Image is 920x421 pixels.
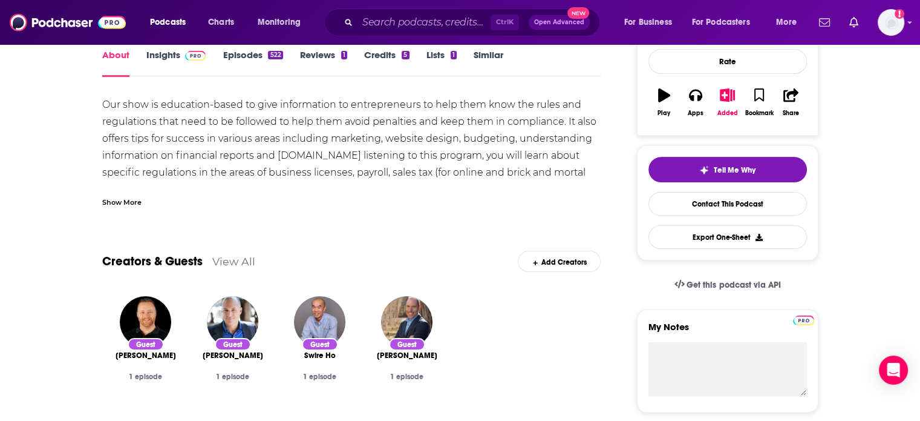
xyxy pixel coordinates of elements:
img: Podchaser Pro [793,316,814,325]
a: Credits5 [364,49,409,77]
span: Ctrl K [491,15,519,30]
img: John Ensley [207,296,258,348]
div: Search podcasts, credits, & more... [336,8,612,36]
span: New [567,7,589,19]
div: 522 [268,51,282,59]
div: Guest [302,338,338,351]
a: About [102,49,129,77]
span: Tell Me Why [714,165,755,175]
a: John Ensley [203,351,263,360]
span: [PERSON_NAME] [377,351,437,360]
span: More [776,14,797,31]
svg: Add a profile image [895,9,904,19]
a: Jonathan McLernon [116,351,176,360]
div: Guest [215,338,251,351]
span: [PERSON_NAME] [203,351,263,360]
a: Charts [200,13,241,32]
a: Lists1 [426,49,457,77]
a: Similar [474,49,503,77]
input: Search podcasts, credits, & more... [357,13,491,32]
div: Added [717,110,738,117]
button: tell me why sparkleTell Me Why [648,157,807,182]
div: Our show is education-based to give information to entrepreneurs to help them know the rules and ... [102,96,601,266]
div: 1 episode [112,373,180,381]
div: Apps [688,110,703,117]
div: 1 [451,51,457,59]
a: Jason Cutter [377,351,437,360]
button: open menu [249,13,316,32]
button: Share [775,81,806,124]
button: open menu [142,13,201,32]
button: open menu [768,13,812,32]
span: For Podcasters [692,14,750,31]
button: Apps [680,81,711,124]
span: Open Advanced [534,19,584,25]
div: 5 [402,51,409,59]
div: 1 episode [373,373,441,381]
a: View All [212,255,255,268]
div: Bookmark [745,110,773,117]
button: Added [711,81,743,124]
span: Podcasts [150,14,186,31]
div: Share [783,110,799,117]
span: For Business [624,14,672,31]
div: 1 episode [199,373,267,381]
a: Get this podcast via API [665,270,791,300]
button: open menu [684,13,768,32]
img: Jonathan McLernon [120,296,171,348]
label: My Notes [648,321,807,342]
div: 1 episode [286,373,354,381]
a: Show notifications dropdown [814,12,835,33]
span: [PERSON_NAME] [116,351,176,360]
a: Episodes522 [223,49,282,77]
button: open menu [616,13,687,32]
img: Podchaser Pro [185,51,206,61]
button: Open AdvancedNew [529,15,590,30]
span: Charts [208,14,234,31]
div: 1 [341,51,347,59]
img: tell me why sparkle [699,165,709,175]
div: Open Intercom Messenger [879,356,908,385]
span: Get this podcast via API [687,280,780,290]
div: Rate [648,49,807,74]
a: Show notifications dropdown [844,12,863,33]
a: Swire Ho [304,351,336,360]
a: Pro website [793,314,814,325]
img: Swire Ho [294,296,345,348]
a: Reviews1 [300,49,347,77]
button: Export One-Sheet [648,225,807,249]
img: User Profile [878,9,904,36]
div: Play [657,110,670,117]
a: Contact This Podcast [648,192,807,216]
img: Jason Cutter [381,296,432,348]
div: Guest [389,338,425,351]
button: Bookmark [743,81,775,124]
button: Show profile menu [878,9,904,36]
button: Play [648,81,680,124]
img: Podchaser - Follow, Share and Rate Podcasts [10,11,126,34]
span: Monitoring [258,14,301,31]
a: InsightsPodchaser Pro [146,49,206,77]
span: Logged in as Bcprpro33 [878,9,904,36]
a: Creators & Guests [102,254,203,269]
div: Add Creators [518,251,601,272]
div: Guest [128,338,164,351]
